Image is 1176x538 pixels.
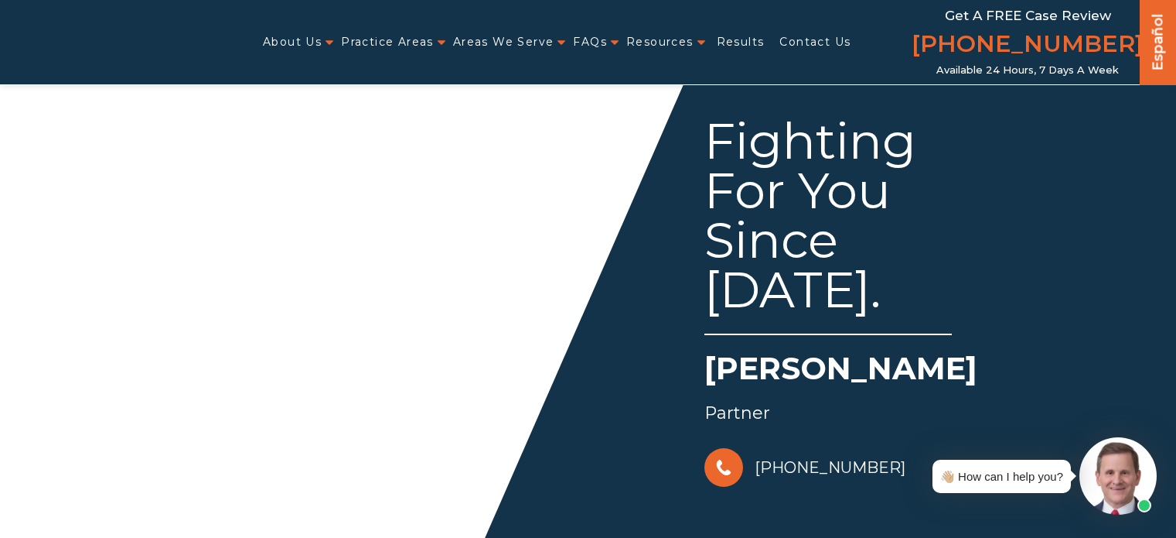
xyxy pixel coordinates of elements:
[1079,437,1157,515] img: Intaker widget Avatar
[940,466,1063,487] div: 👋🏼 How can I help you?
[945,8,1111,23] span: Get a FREE Case Review
[9,27,203,57] img: Auger & Auger Accident and Injury Lawyers Logo
[717,26,765,58] a: Results
[704,347,1105,398] h1: [PERSON_NAME]
[704,398,1105,429] div: Partner
[341,26,434,58] a: Practice Areas
[704,444,905,491] a: [PHONE_NUMBER]
[626,26,694,58] a: Resources
[263,26,322,58] a: About Us
[936,64,1119,77] span: Available 24 Hours, 7 Days a Week
[779,26,850,58] a: Contact Us
[704,116,952,335] div: Fighting For You Since [DATE].
[912,27,1144,64] a: [PHONE_NUMBER]
[453,26,554,58] a: Areas We Serve
[573,26,607,58] a: FAQs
